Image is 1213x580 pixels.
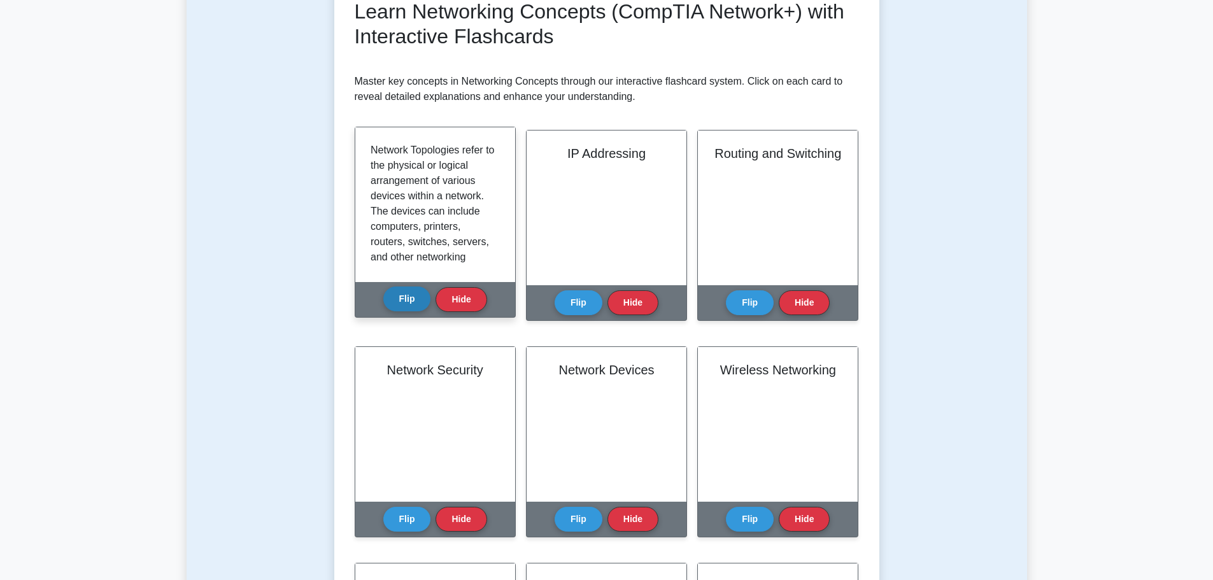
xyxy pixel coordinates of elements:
p: Master key concepts in Networking Concepts through our interactive flashcard system. Click on eac... [355,74,859,104]
h2: Network Security [371,362,500,378]
button: Flip [555,507,602,532]
button: Hide [779,290,830,315]
button: Hide [436,507,486,532]
button: Hide [436,287,486,312]
h2: Network Devices [542,362,671,378]
button: Flip [726,290,774,315]
button: Flip [726,507,774,532]
h2: Routing and Switching [713,146,842,161]
button: Flip [555,290,602,315]
button: Flip [383,507,431,532]
button: Hide [607,507,658,532]
h2: Wireless Networking [713,362,842,378]
button: Hide [607,290,658,315]
h2: IP Addressing [542,146,671,161]
button: Hide [779,507,830,532]
button: Flip [383,286,431,311]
